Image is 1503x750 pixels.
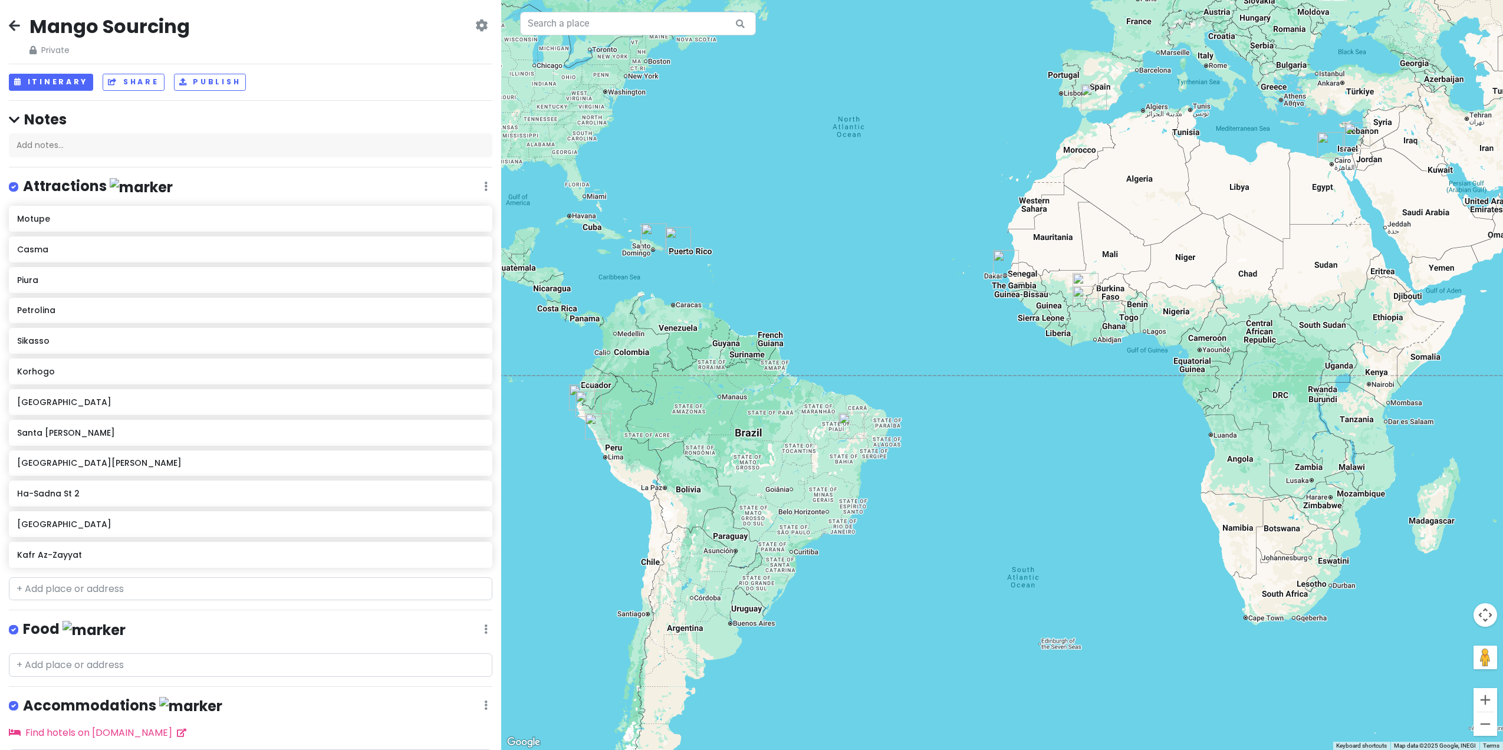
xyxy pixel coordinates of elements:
a: Terms (opens in new tab) [1483,742,1499,749]
img: marker [159,697,222,715]
div: Motupe [571,386,606,422]
h6: Kafr Az-Zayyat [17,550,484,560]
div: Piura [564,380,600,415]
h4: Attractions [23,177,173,196]
h6: Sikasso [17,335,484,346]
h6: Casma [17,244,484,255]
div: Santa Isabel [660,222,696,258]
h4: Accommodations [23,696,222,716]
img: Google [504,735,543,750]
button: Keyboard shortcuts [1336,742,1387,750]
h6: [GEOGRAPHIC_DATA] [17,397,484,407]
h6: Petrolina [17,305,484,315]
h6: Piura [17,275,484,285]
h2: Mango Sourcing [29,14,190,39]
a: Open this area in Google Maps (opens a new window) [504,735,543,750]
span: Map data ©2025 Google, INEGI [1394,742,1476,749]
span: Private [29,44,190,57]
button: Map camera controls [1474,603,1497,627]
button: Share [103,74,164,91]
button: Zoom out [1474,712,1497,736]
div: Kafr Az-Zayyat [1313,127,1348,163]
h6: Ha-Sadna St 2 [17,488,484,499]
div: Málaga [1076,80,1111,115]
button: Itinerary [9,74,93,91]
div: Santo Domingo [636,219,672,254]
button: Publish [174,74,246,91]
button: Zoom in [1474,688,1497,712]
h6: [GEOGRAPHIC_DATA] [17,519,484,529]
h4: Food [23,620,126,639]
h6: Santa [PERSON_NAME] [17,427,484,438]
input: Search a place [520,12,756,35]
img: marker [63,621,126,639]
div: Korhogo [1068,281,1103,317]
img: marker [110,178,173,196]
button: Drag Pegman onto the map to open Street View [1474,646,1497,669]
a: Find hotels on [DOMAIN_NAME] [9,726,186,739]
input: + Add place or address [9,653,492,677]
div: Dakar [988,245,1024,281]
h6: Korhogo [17,366,484,377]
h6: [GEOGRAPHIC_DATA][PERSON_NAME] [17,458,484,468]
div: Ha-Sadna St 2 [1340,118,1375,153]
h4: Notes [9,110,492,129]
div: Petrolina [834,408,869,443]
input: + Add place or address [9,577,492,601]
div: Sikasso [1068,268,1103,304]
h6: Motupe [17,213,484,224]
div: Casma [580,409,616,444]
div: Add notes... [9,133,492,158]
